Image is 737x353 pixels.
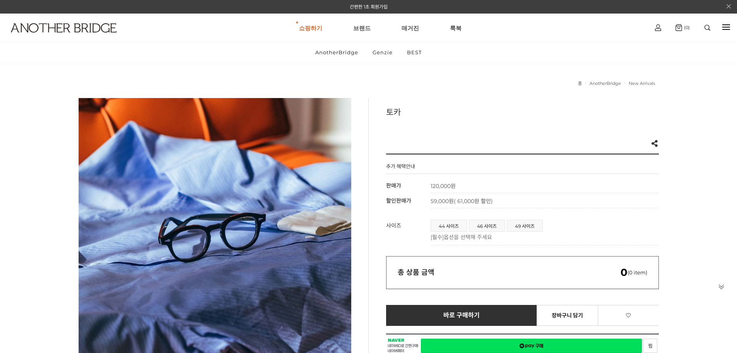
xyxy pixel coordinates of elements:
[386,216,431,245] th: 사이즈
[507,220,543,232] li: 49 사이즈
[386,106,659,117] h3: 토카
[4,23,115,52] a: logo
[537,305,598,326] a: 장바구니 담기
[400,42,428,62] a: BEST
[469,220,505,232] li: 46 사이즈
[431,220,467,232] li: 44 사이즈
[402,14,419,42] a: 매거진
[705,25,710,31] img: search
[621,266,628,279] em: 0
[621,269,647,276] span: (0 item)
[454,198,493,205] span: ( 61,000원 할인)
[421,339,642,353] a: 새창
[398,268,434,277] strong: 총 상품 금액
[386,197,411,204] span: 할인판매가
[675,24,690,31] a: (0)
[386,305,537,326] a: 바로 구매하기
[675,24,682,31] img: cart
[507,220,542,231] a: 49 사이즈
[431,220,467,231] a: 44 사이즈
[386,182,401,189] span: 판매가
[386,162,415,174] h4: 추가 혜택안내
[578,81,582,86] a: 홈
[11,23,116,33] img: logo
[350,4,388,10] a: 간편한 1초 회원가입
[590,81,621,86] a: AnotherBridge
[366,42,399,62] a: Genzie
[629,81,655,86] a: New Arrivals
[450,14,462,42] a: 룩북
[655,24,661,31] img: cart
[309,42,365,62] a: AnotherBridge
[431,183,456,189] strong: 120,000원
[443,312,480,319] span: 바로 구매하기
[299,14,322,42] a: 쇼핑하기
[469,220,504,231] a: 46 사이즈
[431,198,493,205] span: 59,000원
[431,233,655,241] p: [필수]
[353,14,371,42] a: 브랜드
[682,25,690,30] span: (0)
[643,339,657,353] a: 새창
[444,234,492,241] span: 옵션을 선택해 주세요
